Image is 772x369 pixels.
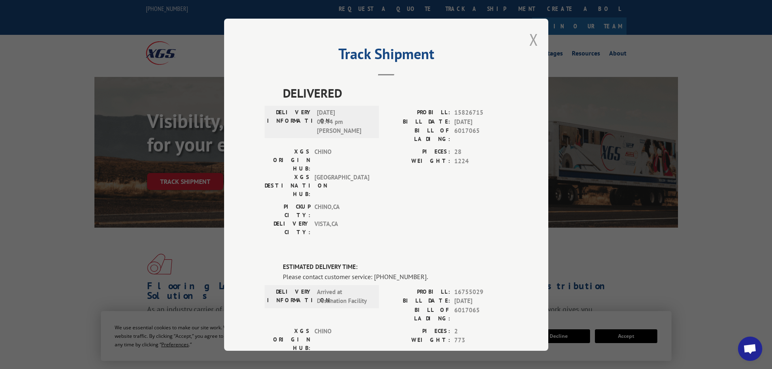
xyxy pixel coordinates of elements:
[317,287,372,305] span: Arrived at Destination Facility
[317,108,372,136] span: [DATE] 06:44 pm [PERSON_NAME]
[265,203,310,220] label: PICKUP CITY:
[386,287,450,296] label: PROBILL:
[454,147,508,157] span: 28
[267,108,313,136] label: DELIVERY INFORMATION:
[265,326,310,352] label: XGS ORIGIN HUB:
[267,287,313,305] label: DELIVERY INFORMATION:
[386,156,450,166] label: WEIGHT:
[283,262,508,272] label: ESTIMATED DELIVERY TIME:
[386,326,450,336] label: PIECES:
[314,203,369,220] span: CHINO , CA
[386,296,450,306] label: BILL DATE:
[386,336,450,345] label: WEIGHT:
[454,156,508,166] span: 1224
[386,126,450,143] label: BILL OF LADING:
[386,117,450,126] label: BILL DATE:
[283,271,508,281] div: Please contact customer service: [PHONE_NUMBER].
[454,287,508,296] span: 16755029
[314,220,369,237] span: VISTA , CA
[529,29,538,50] button: Close modal
[314,173,369,198] span: [GEOGRAPHIC_DATA]
[265,147,310,173] label: XGS ORIGIN HUB:
[314,147,369,173] span: CHINO
[386,305,450,322] label: BILL OF LADING:
[265,220,310,237] label: DELIVERY CITY:
[386,147,450,157] label: PIECES:
[454,117,508,126] span: [DATE]
[454,326,508,336] span: 2
[386,108,450,117] label: PROBILL:
[314,326,369,352] span: CHINO
[283,84,508,102] span: DELIVERED
[454,108,508,117] span: 15826715
[738,337,762,361] a: Open chat
[454,126,508,143] span: 6017065
[454,305,508,322] span: 6017065
[454,336,508,345] span: 773
[454,296,508,306] span: [DATE]
[265,48,508,64] h2: Track Shipment
[265,173,310,198] label: XGS DESTINATION HUB:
